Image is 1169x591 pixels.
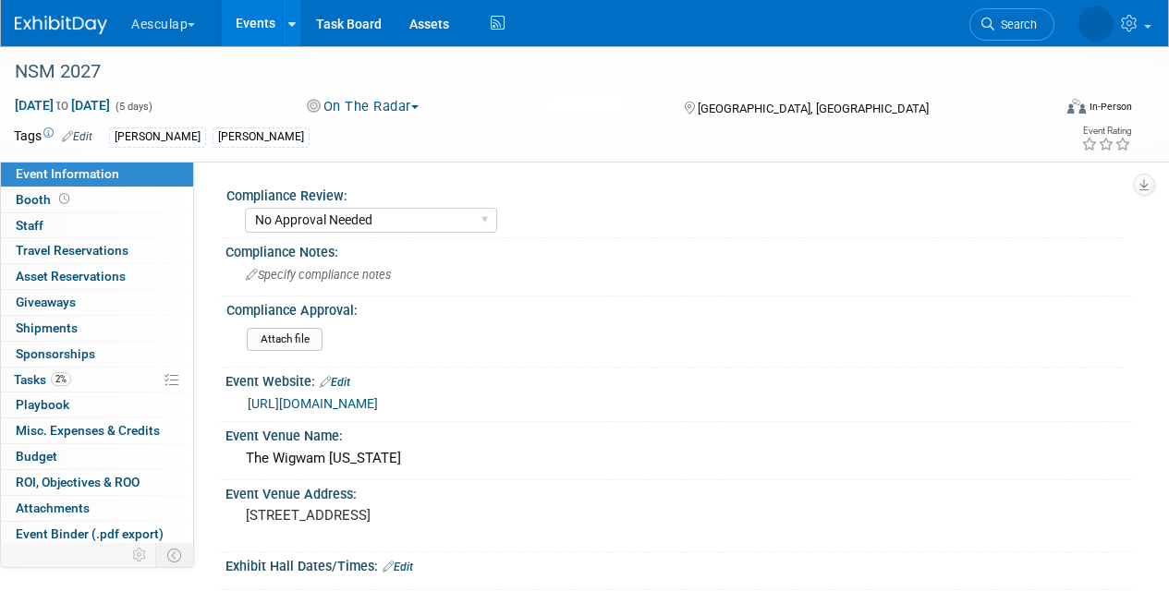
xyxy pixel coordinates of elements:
a: Event Binder (.pdf export) [1,522,193,547]
span: Giveaways [16,295,76,309]
a: ROI, Objectives & ROO [1,470,193,495]
span: 2% [51,372,71,386]
div: The Wigwam [US_STATE] [239,444,1118,473]
div: Event Format [968,96,1132,124]
a: Event Information [1,162,193,187]
a: Sponsorships [1,342,193,367]
a: Asset Reservations [1,264,193,289]
a: Budget [1,444,193,469]
a: Staff [1,213,193,238]
span: Staff [16,218,43,233]
a: [URL][DOMAIN_NAME] [248,396,378,411]
div: Event Venue Address: [225,480,1132,503]
span: to [54,98,71,113]
a: Attachments [1,496,193,521]
span: Event Information [16,166,119,181]
span: Asset Reservations [16,269,126,283]
div: Compliance Review: [226,182,1124,205]
span: Attachments [16,501,90,515]
div: In-Person [1089,100,1132,114]
div: Event Website: [225,368,1132,392]
span: (5 days) [114,101,152,113]
div: Compliance Approval: [226,296,1124,320]
pre: [STREET_ADDRESS] [246,507,583,524]
div: Event Rating [1081,127,1131,136]
div: [PERSON_NAME] [109,127,206,147]
a: Shipments [1,316,193,341]
a: Giveaways [1,290,193,315]
a: Tasks2% [1,368,193,392]
a: Edit [320,376,350,389]
td: Tags [14,127,92,148]
button: On The Radar [300,97,426,116]
span: Misc. Expenses & Credits [16,423,160,438]
span: Event Binder (.pdf export) [16,526,164,541]
a: Travel Reservations [1,238,193,263]
span: Booth not reserved yet [55,192,73,206]
a: Playbook [1,392,193,417]
span: Shipments [16,320,78,335]
span: ROI, Objectives & ROO [16,475,140,489]
span: Playbook [16,397,69,412]
span: Specify compliance notes [246,268,391,282]
td: Personalize Event Tab Strip [124,543,156,567]
img: Linda Zeller [1078,6,1114,42]
a: Edit [62,130,92,143]
span: Tasks [14,372,71,387]
div: NSM 2027 [8,55,1037,89]
div: [PERSON_NAME] [213,127,310,147]
img: ExhibitDay [15,16,107,34]
div: Event Venue Name: [225,422,1132,445]
span: [DATE] [DATE] [14,97,111,114]
div: Exhibit Hall Dates/Times: [225,552,1132,576]
span: Travel Reservations [16,243,128,258]
a: Booth [1,187,193,212]
a: Misc. Expenses & Credits [1,418,193,443]
a: Edit [383,561,413,573]
div: Compliance Notes: [225,238,1132,261]
span: Search [994,18,1037,31]
span: [GEOGRAPHIC_DATA], [GEOGRAPHIC_DATA] [698,102,929,115]
td: Toggle Event Tabs [156,543,194,567]
span: Booth [16,192,73,207]
img: Format-Inperson.png [1067,99,1086,114]
span: Budget [16,449,57,464]
span: Sponsorships [16,346,95,361]
a: Search [969,8,1054,41]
